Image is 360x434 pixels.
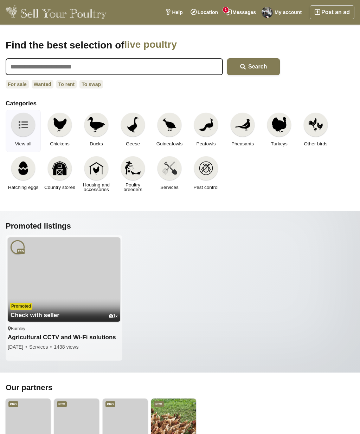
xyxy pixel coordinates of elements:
a: Wanted [32,80,53,88]
span: Hatching eggs [8,185,38,190]
span: Housing and accessories [81,183,112,192]
div: Burnley [8,326,120,331]
a: Agricultural CCTV and Wi-Fi solutions [8,334,120,341]
a: Messages1 [222,5,260,19]
img: Poultry breeders [125,160,141,176]
span: Search [248,64,267,70]
a: Ducks Ducks [79,110,114,152]
a: For sale [6,80,29,88]
img: Other birds [308,117,323,132]
span: Professional member [17,249,25,254]
span: Our partners [6,383,52,392]
img: Pest control [198,160,214,176]
span: Chickens [50,142,70,146]
span: 1438 views [54,344,78,350]
a: Peafowls Peafowls [188,110,224,152]
span: [DATE] [8,344,28,350]
a: Poultry breeders Poultry breeders [115,153,150,196]
a: Check with seller 1 [8,298,120,322]
img: Pheasants [235,117,250,132]
span: Country stores [44,185,75,190]
a: Pest control Pest control [188,153,224,196]
a: To swap [79,80,103,88]
span: Promoted [10,303,32,310]
a: Hatching eggs Hatching eggs [6,153,41,196]
a: Guineafowls Guineafowls [152,110,187,152]
img: AKomm [11,240,25,254]
span: Geese [126,142,140,146]
img: Housing and accessories [89,160,104,176]
img: Guineafowls [162,117,177,132]
a: Help [161,5,186,19]
img: Turkeys [271,117,287,132]
a: Pro [11,240,25,254]
h2: Categories [6,100,354,107]
img: Services [162,160,177,176]
a: Location [187,5,222,19]
span: Turkeys [271,142,288,146]
span: Peafowls [197,142,216,146]
a: Pheasants Pheasants [225,110,260,152]
span: Ducks [90,142,103,146]
span: Check with seller [11,312,59,318]
img: Country stores [52,160,67,176]
img: Geese [125,117,141,132]
a: Post an ad [310,5,354,19]
span: Poultry breeders [117,183,148,192]
span: live poultry [124,39,242,51]
span: Professional member [8,401,18,407]
img: Agricultural CCTV and Wi-Fi solutions [8,237,120,322]
button: Search [227,58,280,75]
img: Ducks [88,117,105,132]
a: Chickens Chickens [42,110,77,152]
span: Services [160,185,179,190]
a: Other birds Other birds [298,110,333,152]
h1: Find the best selection of [6,39,280,51]
span: Professional member [57,401,67,407]
a: Geese Geese [115,110,150,152]
a: Services Services [152,153,187,196]
img: Pilling Poultry [262,7,273,18]
img: Sell Your Poultry [6,5,107,19]
span: View all [15,142,31,146]
h2: Promoted listings [6,222,354,231]
a: Turkeys Turkeys [262,110,297,152]
div: 1 [109,314,117,319]
img: Chickens [52,117,67,132]
span: 1 [223,7,229,13]
img: Peafowls [198,117,214,132]
span: Services [29,344,53,350]
a: View all [6,110,41,152]
span: Guineafowls [156,142,182,146]
a: Housing and accessories Housing and accessories [79,153,114,196]
span: Pheasants [231,142,254,146]
span: Professional member [154,401,164,407]
span: Professional member [105,401,115,407]
a: My account [260,5,306,19]
span: Pest control [193,185,218,190]
a: To rent [56,80,77,88]
img: Hatching eggs [15,160,31,176]
span: Other birds [304,142,328,146]
a: Country stores Country stores [42,153,77,196]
